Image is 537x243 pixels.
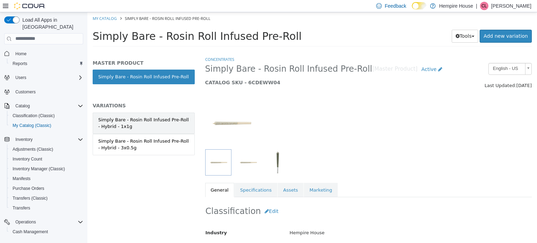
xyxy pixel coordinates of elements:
[5,3,29,9] a: My Catalog
[13,113,55,119] span: Classification (Classic)
[13,102,33,110] button: Catalog
[118,171,147,185] a: General
[10,165,68,173] a: Inventory Manager (Classic)
[15,137,33,142] span: Inventory
[5,18,214,30] span: Simply Bare - Rosin Roll Infused Pre-Roll
[10,165,83,173] span: Inventory Manager (Classic)
[412,9,412,10] span: Dark Mode
[13,186,44,191] span: Purchase Orders
[13,176,30,181] span: Manifests
[13,123,51,128] span: My Catalog (Classic)
[476,2,477,10] p: |
[7,174,86,184] button: Manifests
[7,144,86,154] button: Adjustments (Classic)
[10,145,56,153] a: Adjustments (Classic)
[10,121,54,130] a: My Catalog (Classic)
[14,2,45,9] img: Cova
[10,174,83,183] span: Manifests
[13,61,27,66] span: Reports
[385,2,406,9] span: Feedback
[13,135,83,144] span: Inventory
[15,51,27,57] span: Home
[10,228,51,236] a: Cash Management
[118,218,140,223] span: Industry
[15,103,30,109] span: Catalog
[20,16,83,30] span: Load All Apps in [GEOGRAPHIC_DATA]
[13,49,83,58] span: Home
[401,51,435,62] span: English - US
[491,2,531,10] p: [PERSON_NAME]
[10,194,50,202] a: Transfers (Classic)
[10,174,33,183] a: Manifests
[1,135,86,144] button: Inventory
[10,59,30,68] a: Reports
[11,126,102,139] div: Simply Bare - Rosin Roll Infused Pre-Roll - Hybrid - 3x0.5g
[13,229,48,235] span: Cash Management
[10,228,83,236] span: Cash Management
[10,155,83,163] span: Inventory Count
[15,219,36,225] span: Operations
[37,3,123,9] span: Simply Bare - Rosin Roll Infused Pre-Roll
[10,184,47,193] a: Purchase Orders
[147,171,190,185] a: Specifications
[13,87,83,96] span: Customers
[1,217,86,227] button: Operations
[10,155,45,163] a: Inventory Count
[429,71,444,76] span: [DATE]
[13,73,83,82] span: Users
[118,193,444,206] h2: Classification
[1,87,86,97] button: Customers
[480,2,488,10] div: Chris Lochan
[13,195,48,201] span: Transfers (Classic)
[397,71,429,76] span: Last Updated:
[412,2,427,9] input: Dark Mode
[10,204,83,212] span: Transfers
[10,121,83,130] span: My Catalog (Classic)
[10,184,83,193] span: Purchase Orders
[15,89,36,95] span: Customers
[13,205,30,211] span: Transfers
[1,73,86,83] button: Users
[481,2,487,10] span: CL
[118,67,360,73] h5: CATALOG SKU - 6CDEWW04
[7,193,86,203] button: Transfers (Classic)
[216,171,250,185] a: Marketing
[13,73,29,82] button: Users
[7,59,86,69] button: Reports
[13,218,83,226] span: Operations
[118,85,170,137] img: 150
[5,90,107,97] h5: VARIATIONS
[10,204,33,212] a: Transfers
[364,17,391,30] button: Tools
[190,171,216,185] a: Assets
[118,51,285,62] span: Simply Bare - Rosin Roll Infused Pre-Roll
[401,51,444,63] a: English - US
[13,50,29,58] a: Home
[10,194,83,202] span: Transfers (Classic)
[10,112,58,120] a: Classification (Classic)
[1,49,86,59] button: Home
[334,54,349,60] span: Active
[10,112,83,120] span: Classification (Classic)
[13,102,83,110] span: Catalog
[13,166,65,172] span: Inventory Manager (Classic)
[285,54,330,60] small: [Master Product]
[10,145,83,153] span: Adjustments (Classic)
[7,111,86,121] button: Classification (Classic)
[5,57,107,72] a: Simply Bare - Rosin Roll Infused Pre-Roll
[118,44,147,50] a: Concentrates
[11,104,102,118] div: Simply Bare - Rosin Roll Infused Pre-Roll - Hybrid - 1x1g
[13,88,38,96] a: Customers
[197,215,449,227] div: Hempire House
[13,218,39,226] button: Operations
[7,203,86,213] button: Transfers
[13,146,53,152] span: Adjustments (Classic)
[5,48,107,54] h5: MASTER PRODUCT
[7,164,86,174] button: Inventory Manager (Classic)
[7,154,86,164] button: Inventory Count
[13,135,35,144] button: Inventory
[1,101,86,111] button: Catalog
[392,17,444,30] a: Add new variation
[439,2,473,10] p: Hempire House
[7,184,86,193] button: Purchase Orders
